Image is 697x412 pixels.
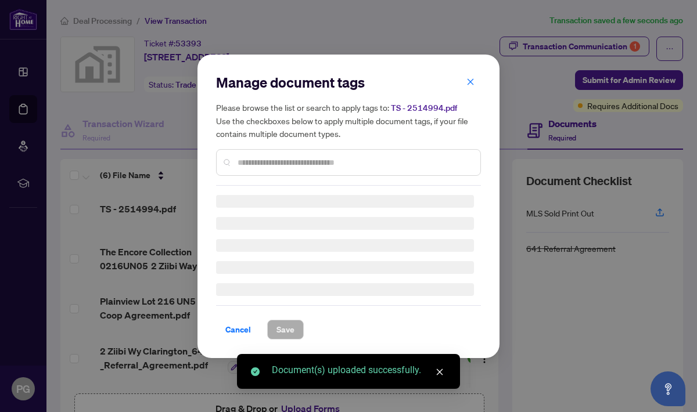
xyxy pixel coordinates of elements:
[216,73,481,92] h2: Manage document tags
[433,366,446,378] a: Close
[651,371,685,406] button: Open asap
[272,363,446,377] div: Document(s) uploaded successfully.
[391,103,457,113] span: TS - 2514994.pdf
[267,320,304,339] button: Save
[216,320,260,339] button: Cancel
[466,77,475,85] span: close
[225,320,251,339] span: Cancel
[436,368,444,376] span: close
[216,101,481,140] h5: Please browse the list or search to apply tags to: Use the checkboxes below to apply multiple doc...
[251,367,260,376] span: check-circle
